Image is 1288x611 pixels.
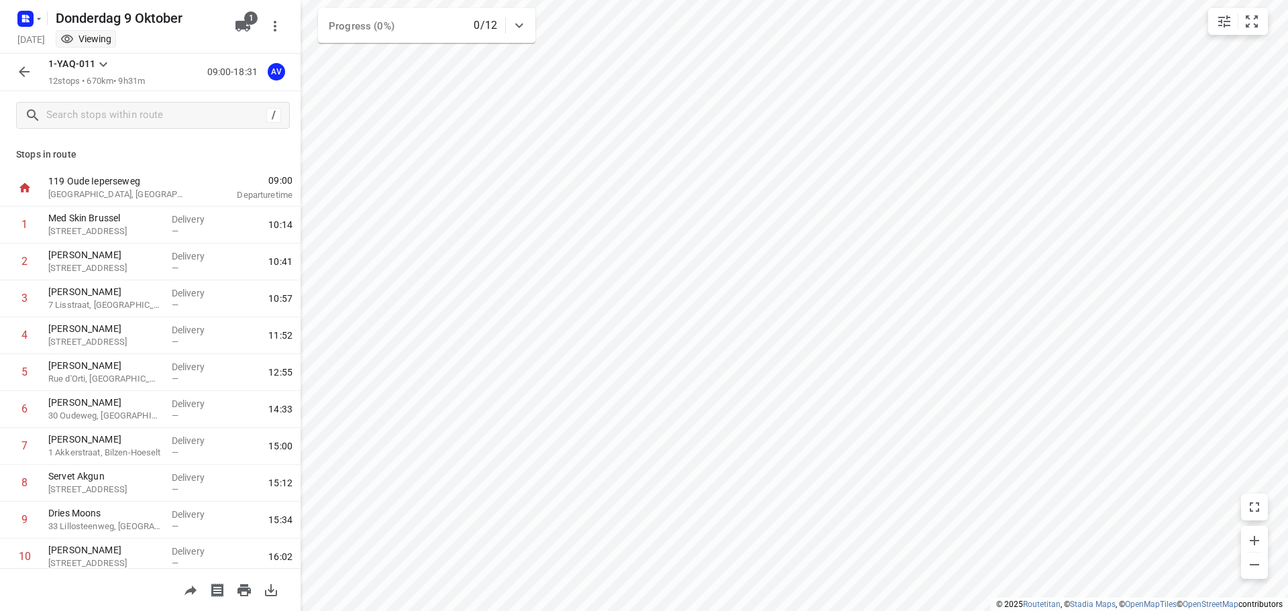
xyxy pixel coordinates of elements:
[48,75,145,88] p: 12 stops • 670km • 9h31m
[1238,8,1265,35] button: Fit zoom
[48,396,161,409] p: [PERSON_NAME]
[172,300,178,310] span: —
[268,366,292,379] span: 12:55
[48,298,161,312] p: 7 Lisstraat, [GEOGRAPHIC_DATA]
[172,434,221,447] p: Delivery
[177,583,204,596] span: Share route
[19,550,31,563] div: 10
[318,8,535,43] div: Progress (0%)0/12
[268,255,292,268] span: 10:41
[48,322,161,335] p: [PERSON_NAME]
[172,360,221,374] p: Delivery
[1070,600,1116,609] a: Stadia Maps
[48,262,161,275] p: [STREET_ADDRESS]
[60,32,111,46] div: You are currently in view mode. To make any changes, go to edit project.
[172,323,221,337] p: Delivery
[244,11,258,25] span: 1
[172,226,178,236] span: —
[172,508,221,521] p: Delivery
[172,374,178,384] span: —
[48,543,161,557] p: [PERSON_NAME]
[268,402,292,416] span: 14:33
[1208,8,1268,35] div: small contained button group
[48,506,161,520] p: Dries Moons
[21,366,28,378] div: 5
[48,409,161,423] p: 30 Oudeweg, [GEOGRAPHIC_DATA]
[21,402,28,415] div: 6
[268,513,292,526] span: 15:34
[474,17,497,34] p: 0/12
[172,558,178,568] span: —
[48,248,161,262] p: [PERSON_NAME]
[268,292,292,305] span: 10:57
[48,174,188,188] p: 119 Oude Ieperseweg
[172,263,178,273] span: —
[268,329,292,342] span: 11:52
[204,583,231,596] span: Print shipping labels
[21,218,28,231] div: 1
[48,433,161,446] p: [PERSON_NAME]
[48,372,161,386] p: Rue d'Orti, [GEOGRAPHIC_DATA]
[172,471,221,484] p: Delivery
[48,469,161,483] p: Servet Akgun
[266,108,281,123] div: /
[21,439,28,452] div: 7
[204,174,292,187] span: 09:00
[48,557,161,570] p: 10 Spinnewielstraat, Lommel
[1183,600,1238,609] a: OpenStreetMap
[172,337,178,347] span: —
[258,583,284,596] span: Download route
[48,446,161,459] p: 1 Akkerstraat, Bilzen-Hoeselt
[48,225,161,238] p: 168 Chaussée d'Etterbeek, Etterbeek
[16,148,284,162] p: Stops in route
[48,335,161,349] p: [STREET_ADDRESS]
[21,255,28,268] div: 2
[268,550,292,563] span: 16:02
[48,211,161,225] p: Med Skin Brussel
[1023,600,1061,609] a: Routetitan
[172,484,178,494] span: —
[204,188,292,202] p: Departure time
[1211,8,1238,35] button: Map settings
[268,439,292,453] span: 15:00
[268,218,292,231] span: 10:14
[48,188,188,201] p: [GEOGRAPHIC_DATA], [GEOGRAPHIC_DATA]
[172,249,221,263] p: Delivery
[268,476,292,490] span: 15:12
[172,213,221,226] p: Delivery
[172,286,221,300] p: Delivery
[21,513,28,526] div: 9
[46,105,266,126] input: Search stops within route
[48,359,161,372] p: [PERSON_NAME]
[172,397,221,410] p: Delivery
[329,20,394,32] span: Progress (0%)
[1125,600,1177,609] a: OpenMapTiles
[229,13,256,40] button: 1
[48,285,161,298] p: [PERSON_NAME]
[207,65,263,79] p: 09:00-18:31
[996,600,1283,609] li: © 2025 , © , © © contributors
[48,483,161,496] p: [STREET_ADDRESS]
[21,329,28,341] div: 4
[48,520,161,533] p: 33 Lillosteenweg, Houthalen-Helchteren
[172,545,221,558] p: Delivery
[172,410,178,421] span: —
[21,292,28,304] div: 3
[172,521,178,531] span: —
[231,583,258,596] span: Print route
[172,447,178,457] span: —
[21,476,28,489] div: 8
[48,57,95,71] p: 1-YAQ-011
